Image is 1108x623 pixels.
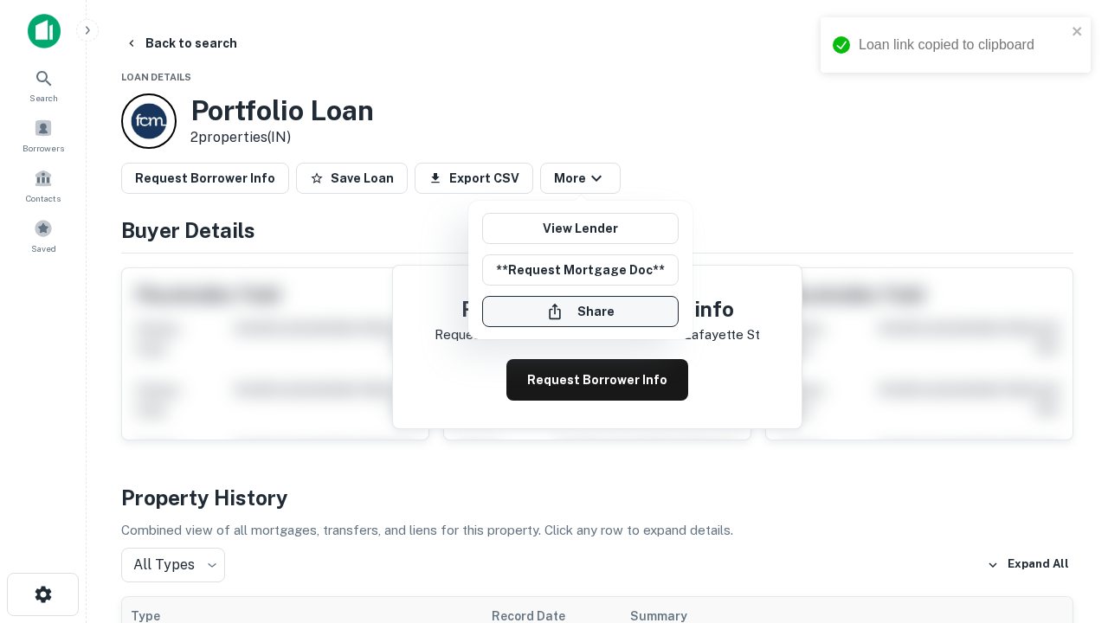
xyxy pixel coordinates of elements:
button: Share [482,296,679,327]
button: **Request Mortgage Doc** [482,254,679,286]
iframe: Chat Widget [1021,429,1108,512]
button: close [1072,24,1084,41]
div: Loan link copied to clipboard [859,35,1066,55]
a: View Lender [482,213,679,244]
